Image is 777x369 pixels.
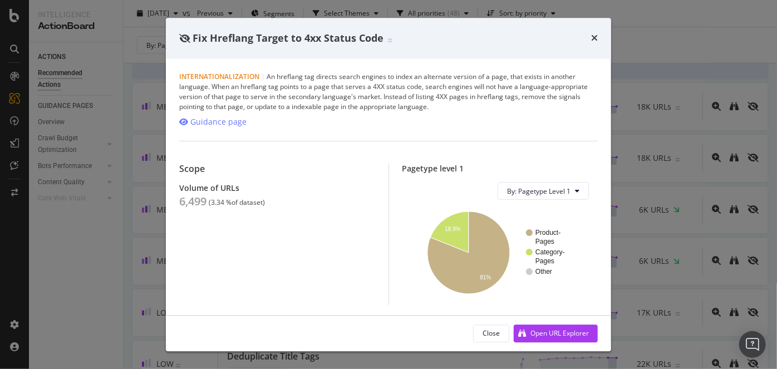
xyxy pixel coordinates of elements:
div: Open URL Explorer [530,328,589,338]
button: By: Pagetype Level 1 [498,183,589,200]
div: Volume of URLs [179,184,375,193]
svg: A chart. [411,209,586,297]
button: Open URL Explorer [514,324,598,342]
div: Scope [179,164,375,175]
text: Pages [535,238,554,246]
a: Guidance page [179,117,247,128]
text: Product- [535,229,560,237]
span: Fix Hreflang Target to 4xx Status Code [193,31,383,45]
span: By: Pagetype Level 1 [507,186,571,196]
div: Close [483,328,500,338]
text: Pages [535,258,554,265]
span: Internationalization [179,72,259,82]
div: Open Intercom Messenger [739,331,766,358]
div: ( 3.34 % of dataset ) [209,199,265,207]
div: 6,499 [179,195,206,209]
div: times [591,31,598,46]
text: Other [535,268,552,276]
img: Equal [388,38,392,42]
div: Pagetype level 1 [402,164,598,174]
text: 81% [480,275,491,281]
div: Guidance page [190,117,247,128]
span: | [261,72,265,82]
div: modal [166,18,611,351]
text: 18.9% [445,227,460,233]
button: Close [473,324,509,342]
text: Category- [535,249,565,257]
div: An hreflang tag directs search engines to index an alternate version of a page, that exists in an... [179,72,598,112]
div: eye-slash [179,34,190,43]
